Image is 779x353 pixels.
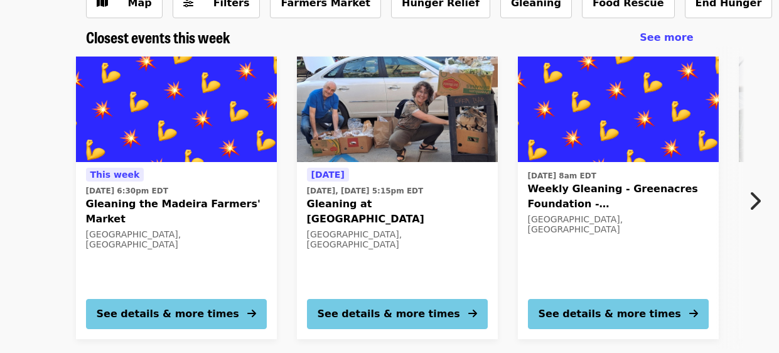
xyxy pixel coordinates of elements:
span: [DATE] [311,170,345,180]
span: This week [90,170,140,180]
i: arrow-right icon [689,308,698,320]
div: See details & more times [318,307,460,322]
button: See details & more times [528,299,709,329]
i: arrow-right icon [247,308,256,320]
div: [GEOGRAPHIC_DATA], [GEOGRAPHIC_DATA] [528,214,709,236]
img: Gleaning the Madeira Farmers' Market organized by Society of St. Andrew [76,57,277,162]
div: [GEOGRAPHIC_DATA], [GEOGRAPHIC_DATA] [86,229,267,251]
div: See details & more times [539,307,681,322]
span: Weekly Gleaning - Greenacres Foundation - [GEOGRAPHIC_DATA] [528,182,709,212]
time: [DATE], [DATE] 5:15pm EDT [307,185,424,197]
a: See details for "Gleaning at Findlay Market" [297,57,498,339]
i: arrow-right icon [468,308,477,320]
button: Next item [738,183,779,219]
span: Gleaning the Madeira Farmers' Market [86,197,267,227]
a: See details for "Gleaning the Madeira Farmers' Market" [76,57,277,339]
a: See more [640,30,693,45]
div: See details & more times [97,307,239,322]
button: See details & more times [307,299,488,329]
a: See details for "Weekly Gleaning - Greenacres Foundation - Indian Hill" [518,57,719,339]
time: [DATE] 8am EDT [528,170,596,182]
img: Gleaning at Findlay Market organized by Society of St. Andrew [297,57,498,162]
span: Closest events this week [86,26,230,48]
i: chevron-right icon [748,189,761,213]
div: Closest events this week [76,28,704,46]
time: [DATE] 6:30pm EDT [86,185,168,197]
div: [GEOGRAPHIC_DATA], [GEOGRAPHIC_DATA] [307,229,488,251]
img: Weekly Gleaning - Greenacres Foundation - Indian Hill organized by Society of St. Andrew [518,57,719,162]
span: See more [640,31,693,43]
a: Closest events this week [86,28,230,46]
span: Gleaning at [GEOGRAPHIC_DATA] [307,197,488,227]
button: See details & more times [86,299,267,329]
